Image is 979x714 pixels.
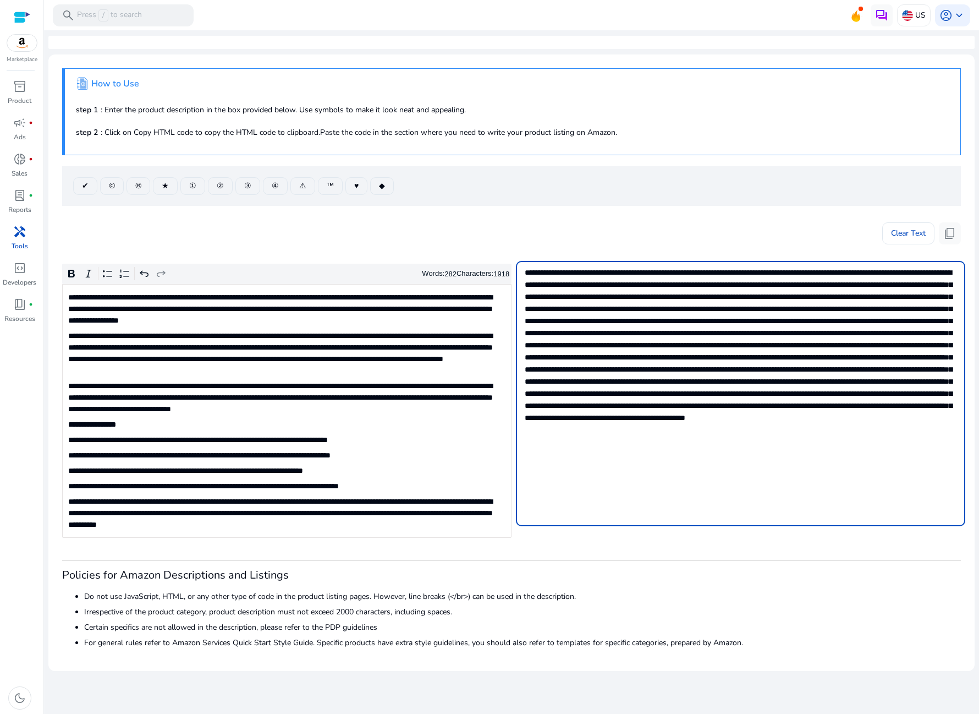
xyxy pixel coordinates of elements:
[943,227,956,240] span: content_copy
[13,152,26,166] span: donut_small
[29,157,33,161] span: fiber_manual_record
[12,168,28,178] p: Sales
[82,180,89,192] span: ✔
[91,79,139,89] h4: How to Use
[290,177,315,195] button: ⚠
[62,284,512,538] div: Rich Text Editor. Editing area: main. Press Alt+0 for help.
[135,180,141,192] span: ®
[62,264,512,285] div: Editor toolbar
[100,177,124,195] button: ©
[77,9,142,21] p: Press to search
[7,35,37,51] img: amazon.svg
[13,691,26,705] span: dark_mode
[939,9,953,22] span: account_circle
[76,104,949,116] p: : Enter the product description in the box provided below. Use symbols to make it look neat and a...
[13,298,26,311] span: book_4
[354,180,359,192] span: ♥
[7,56,37,64] p: Marketplace
[12,241,28,251] p: Tools
[244,180,251,192] span: ③
[939,222,961,244] button: content_copy
[84,637,961,648] li: For general rules refer to Amazon Services Quick Start Style Guide. Specific products have extra ...
[84,606,961,618] li: Irrespective of the product category, product description must not exceed 2000 characters, includ...
[299,180,306,192] span: ⚠
[902,10,913,21] img: us.svg
[891,222,926,244] span: Clear Text
[327,180,334,192] span: ™
[3,277,36,287] p: Developers
[13,80,26,93] span: inventory_2
[109,180,115,192] span: ©
[29,193,33,198] span: fiber_manual_record
[217,180,224,192] span: ②
[208,177,233,195] button: ②
[153,177,178,195] button: ★
[73,177,97,195] button: ✔
[915,6,926,25] p: US
[14,132,26,142] p: Ads
[98,9,108,21] span: /
[189,180,196,192] span: ①
[13,261,26,275] span: code_blocks
[84,591,961,602] li: Do not use JavaScript, HTML, or any other type of code in the product listing pages. However, lin...
[422,267,509,281] div: Words: Characters:
[13,116,26,129] span: campaign
[29,302,33,307] span: fiber_manual_record
[76,127,98,138] b: step 2
[235,177,260,195] button: ③
[13,225,26,238] span: handyman
[62,9,75,22] span: search
[76,127,949,138] p: : Click on Copy HTML code to copy the HTML code to clipboard.Paste the code in the section where ...
[8,205,31,215] p: Reports
[84,622,961,633] li: Certain specifics are not allowed in the description, please refer to the PDP guidelines
[127,177,150,195] button: ®
[162,180,169,192] span: ★
[263,177,288,195] button: ④
[4,314,35,324] p: Resources
[76,105,98,115] b: step 1
[444,270,457,278] label: 282
[318,177,343,195] button: ™
[379,180,385,192] span: ◆
[953,9,966,22] span: keyboard_arrow_down
[370,177,394,195] button: ◆
[345,177,367,195] button: ♥
[29,121,33,125] span: fiber_manual_record
[62,569,961,582] h3: Policies for Amazon Descriptions and Listings
[882,222,934,244] button: Clear Text
[13,189,26,202] span: lab_profile
[493,270,509,278] label: 1918
[180,177,205,195] button: ①
[8,96,31,106] p: Product
[272,180,279,192] span: ④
